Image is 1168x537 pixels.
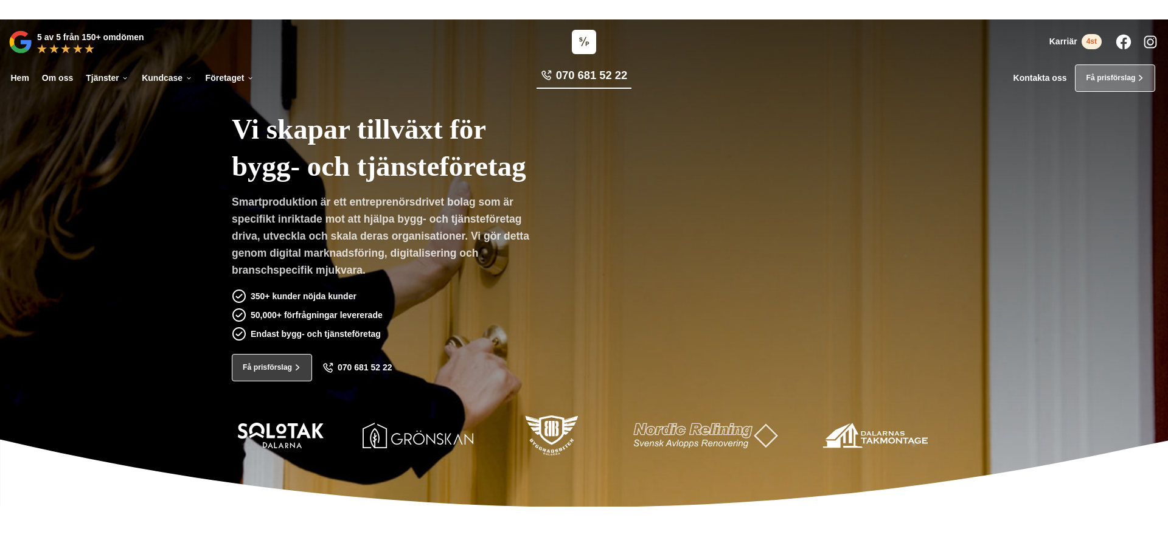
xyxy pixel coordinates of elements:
span: Få prisförslag [1086,72,1135,84]
a: Hem [9,64,31,92]
a: Läs pressmeddelandet här! [620,5,720,13]
a: Företaget [203,64,256,92]
span: Karriär [1049,36,1077,47]
span: Få prisförslag [243,362,292,373]
span: 4st [1082,34,1102,49]
a: Karriär 4st [1049,34,1102,49]
a: Tjänster [84,64,131,92]
h1: Vi skapar tillväxt för bygg- och tjänsteföretag [232,98,632,193]
p: Endast bygg- och tjänsteföretag [251,327,381,341]
p: Vi vann Årets Unga Företagare i Dalarna 2024 – [4,4,1164,15]
a: Få prisförslag [1075,64,1155,92]
p: Smartproduktion är ett entreprenörsdrivet bolag som är specifikt inriktade mot att hjälpa bygg- o... [232,193,538,283]
a: Kundcase [140,64,195,92]
p: 50,000+ förfrågningar levererade [251,308,383,322]
p: 350+ kunder nöjda kunder [251,289,356,303]
p: 5 av 5 från 150+ omdömen [37,30,144,44]
a: 070 681 52 22 [322,362,392,373]
a: Kontakta oss [1013,73,1067,83]
span: 070 681 52 22 [338,362,392,373]
span: 070 681 52 22 [556,68,627,83]
a: 070 681 52 22 [537,68,631,89]
a: Få prisförslag [232,354,312,381]
a: Om oss [40,64,75,92]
